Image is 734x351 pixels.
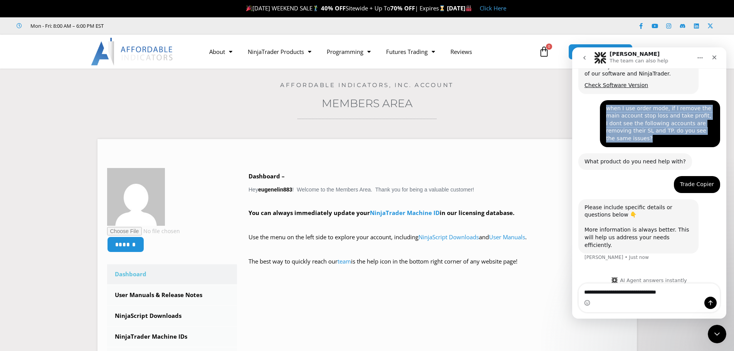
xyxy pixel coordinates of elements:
strong: [DATE] [447,4,472,12]
a: Dashboard [107,264,237,284]
a: NinjaScript Downloads [418,233,479,241]
img: ce5c3564b8d766905631c1cffdfddf4fd84634b52f3d98752d85c5da480e954d [107,168,165,226]
nav: Menu [202,43,537,60]
iframe: Intercom live chat [708,325,726,343]
a: NinjaTrader Products [240,43,319,60]
a: 0 [527,40,561,63]
img: LogoAI | Affordable Indicators – NinjaTrader [91,38,174,65]
a: About [202,43,240,60]
strong: 70% OFF [390,4,415,12]
strong: 40% OFF [321,4,346,12]
a: team [338,257,351,265]
a: Reviews [443,43,480,60]
a: NinjaScript Downloads [107,306,237,326]
div: Hey ! Welcome to the Members Area. Thank you for being a valuable customer! [249,171,627,278]
a: Click Here [480,4,506,12]
iframe: Intercom live chat [572,47,726,319]
img: 🎉 [246,5,252,11]
strong: eugenelin883 [258,186,292,193]
span: Mon - Fri: 8:00 AM – 6:00 PM EST [29,21,104,30]
a: Members Area [322,97,413,110]
a: MEMBERS AREA [568,44,633,60]
a: NinjaTrader Machine ID [370,209,440,217]
img: 🏌️‍♂️ [313,5,319,11]
a: Futures Trading [378,43,443,60]
span: [DATE] WEEKEND SALE Sitewide + Up To | Expires [244,4,447,12]
a: User Manuals [489,233,525,241]
a: NinjaTrader Machine IDs [107,327,237,347]
p: Use the menu on the left side to explore your account, including and . [249,232,627,254]
img: ⌛ [439,5,445,11]
a: Programming [319,43,378,60]
span: 0 [546,44,552,50]
strong: You can always immediately update your in our licensing database. [249,209,514,217]
b: Dashboard – [249,172,285,180]
iframe: Customer reviews powered by Trustpilot [114,22,230,30]
a: Affordable Indicators, Inc. Account [280,81,454,89]
img: 🏭 [466,5,472,11]
p: The best way to quickly reach our is the help icon in the bottom right corner of any website page! [249,256,627,278]
a: User Manuals & Release Notes [107,285,237,305]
